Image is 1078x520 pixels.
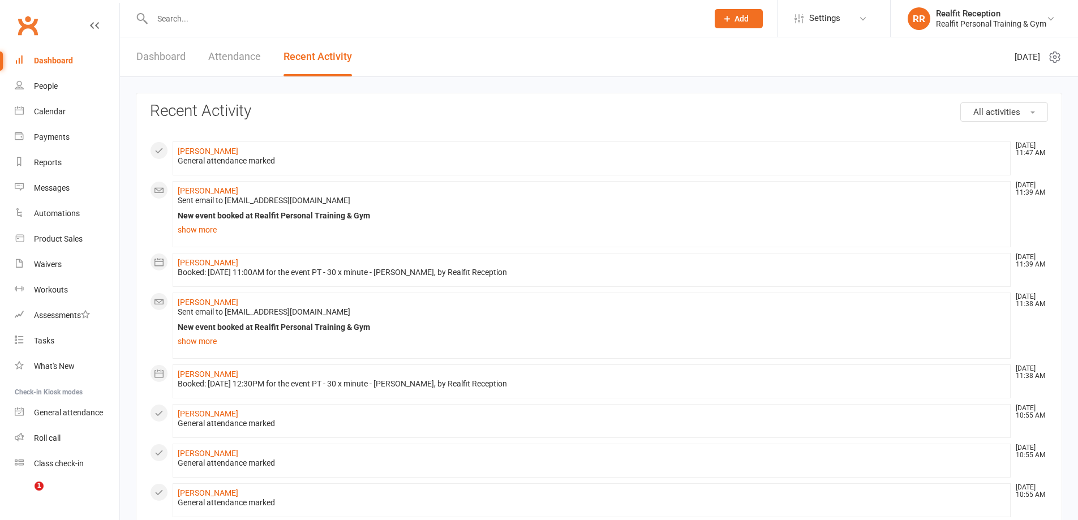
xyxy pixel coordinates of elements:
[34,132,70,141] div: Payments
[34,336,54,345] div: Tasks
[178,488,238,497] a: [PERSON_NAME]
[34,81,58,91] div: People
[15,328,119,354] a: Tasks
[1015,50,1040,64] span: [DATE]
[1010,142,1047,157] time: [DATE] 11:47 AM
[150,102,1048,120] h3: Recent Activity
[178,186,238,195] a: [PERSON_NAME]
[809,6,840,31] span: Settings
[178,258,238,267] a: [PERSON_NAME]
[178,369,238,379] a: [PERSON_NAME]
[960,102,1048,122] button: All activities
[973,107,1020,117] span: All activities
[1010,484,1047,498] time: [DATE] 10:55 AM
[34,209,80,218] div: Automations
[178,211,1006,221] div: New event booked at Realfit Personal Training & Gym
[34,158,62,167] div: Reports
[34,408,103,417] div: General attendance
[178,458,1006,468] div: General attendance marked
[908,7,930,30] div: RR
[11,482,38,509] iframe: Intercom live chat
[15,400,119,426] a: General attendance kiosk mode
[34,56,73,65] div: Dashboard
[34,260,62,269] div: Waivers
[34,311,90,320] div: Assessments
[15,354,119,379] a: What's New
[15,48,119,74] a: Dashboard
[208,37,261,76] a: Attendance
[34,234,83,243] div: Product Sales
[178,156,1006,166] div: General attendance marked
[15,451,119,476] a: Class kiosk mode
[1010,444,1047,459] time: [DATE] 10:55 AM
[178,196,350,205] span: Sent email to [EMAIL_ADDRESS][DOMAIN_NAME]
[34,107,66,116] div: Calendar
[178,333,1006,349] a: show more
[34,362,75,371] div: What's New
[15,201,119,226] a: Automations
[178,268,1006,277] div: Booked: [DATE] 11:00AM for the event PT - 30 x minute - [PERSON_NAME], by Realfit Reception
[178,449,238,458] a: [PERSON_NAME]
[136,37,186,76] a: Dashboard
[178,298,238,307] a: [PERSON_NAME]
[15,426,119,451] a: Roll call
[178,409,238,418] a: [PERSON_NAME]
[15,124,119,150] a: Payments
[15,303,119,328] a: Assessments
[936,8,1046,19] div: Realfit Reception
[15,175,119,201] a: Messages
[35,482,44,491] span: 1
[284,37,352,76] a: Recent Activity
[1010,365,1047,380] time: [DATE] 11:38 AM
[735,14,749,23] span: Add
[34,433,61,442] div: Roll call
[15,252,119,277] a: Waivers
[178,147,238,156] a: [PERSON_NAME]
[1010,293,1047,308] time: [DATE] 11:38 AM
[1010,253,1047,268] time: [DATE] 11:39 AM
[15,277,119,303] a: Workouts
[178,498,1006,508] div: General attendance marked
[715,9,763,28] button: Add
[15,226,119,252] a: Product Sales
[178,222,1006,238] a: show more
[1010,182,1047,196] time: [DATE] 11:39 AM
[178,419,1006,428] div: General attendance marked
[936,19,1046,29] div: Realfit Personal Training & Gym
[178,379,1006,389] div: Booked: [DATE] 12:30PM for the event PT - 30 x minute - [PERSON_NAME], by Realfit Reception
[178,307,350,316] span: Sent email to [EMAIL_ADDRESS][DOMAIN_NAME]
[15,99,119,124] a: Calendar
[178,323,1006,332] div: New event booked at Realfit Personal Training & Gym
[34,459,84,468] div: Class check-in
[34,183,70,192] div: Messages
[34,285,68,294] div: Workouts
[15,150,119,175] a: Reports
[15,74,119,99] a: People
[14,11,42,40] a: Clubworx
[1010,405,1047,419] time: [DATE] 10:55 AM
[149,11,700,27] input: Search...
